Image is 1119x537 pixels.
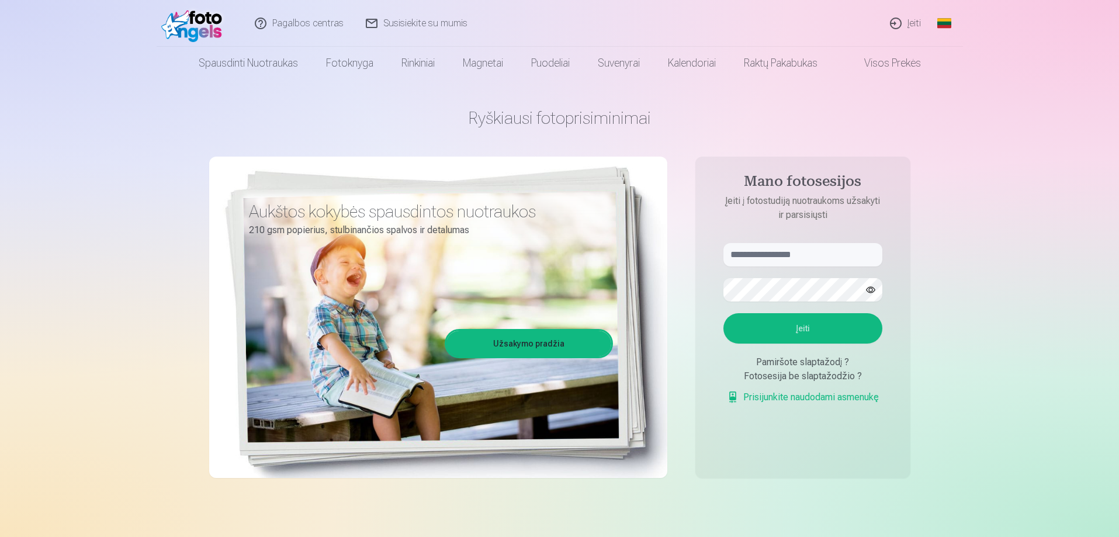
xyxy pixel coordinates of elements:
p: 210 gsm popierius, stulbinančios spalvos ir detalumas [249,222,604,238]
button: Įeiti [723,313,882,344]
a: Suvenyrai [584,47,654,79]
a: Puodeliai [517,47,584,79]
a: Raktų pakabukas [730,47,832,79]
a: Prisijunkite naudodami asmenukę [727,390,879,404]
a: Magnetai [449,47,517,79]
p: Įeiti į fotostudiją nuotraukoms užsakyti ir parsisiųsti [712,194,894,222]
h4: Mano fotosesijos [712,173,894,194]
img: /fa2 [161,5,228,42]
div: Fotosesija be slaptažodžio ? [723,369,882,383]
a: Rinkiniai [387,47,449,79]
a: Visos prekės [832,47,935,79]
a: Fotoknyga [312,47,387,79]
h1: Ryškiausi fotoprisiminimai [209,108,910,129]
a: Spausdinti nuotraukas [185,47,312,79]
div: Pamiršote slaptažodį ? [723,355,882,369]
h3: Aukštos kokybės spausdintos nuotraukos [249,201,604,222]
a: Užsakymo pradžia [446,331,611,356]
a: Kalendoriai [654,47,730,79]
